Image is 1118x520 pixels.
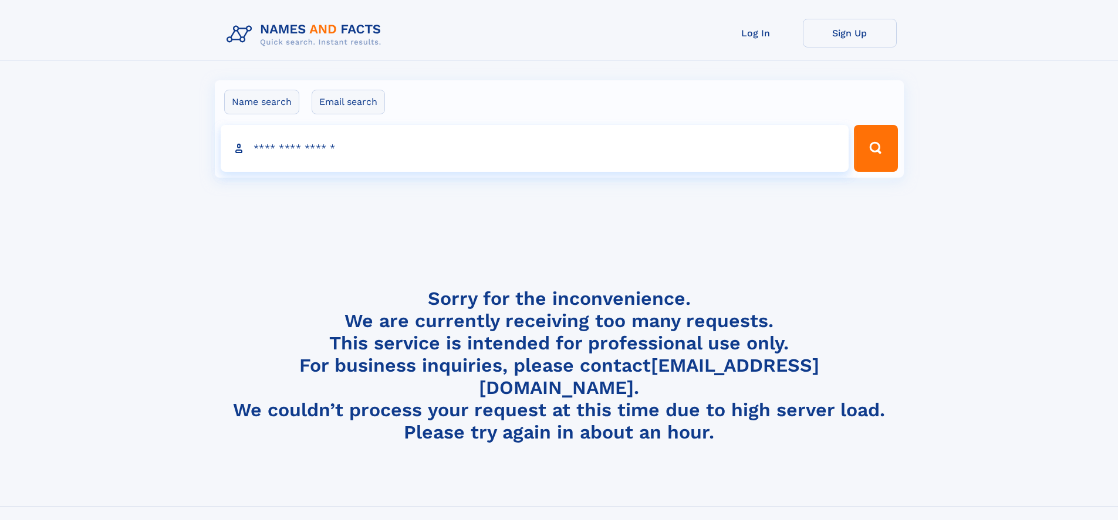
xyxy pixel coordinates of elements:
[222,287,897,444] h4: Sorry for the inconvenience. We are currently receiving too many requests. This service is intend...
[479,354,819,399] a: [EMAIL_ADDRESS][DOMAIN_NAME]
[224,90,299,114] label: Name search
[854,125,897,172] button: Search Button
[312,90,385,114] label: Email search
[221,125,849,172] input: search input
[803,19,897,47] a: Sign Up
[222,19,391,50] img: Logo Names and Facts
[709,19,803,47] a: Log In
